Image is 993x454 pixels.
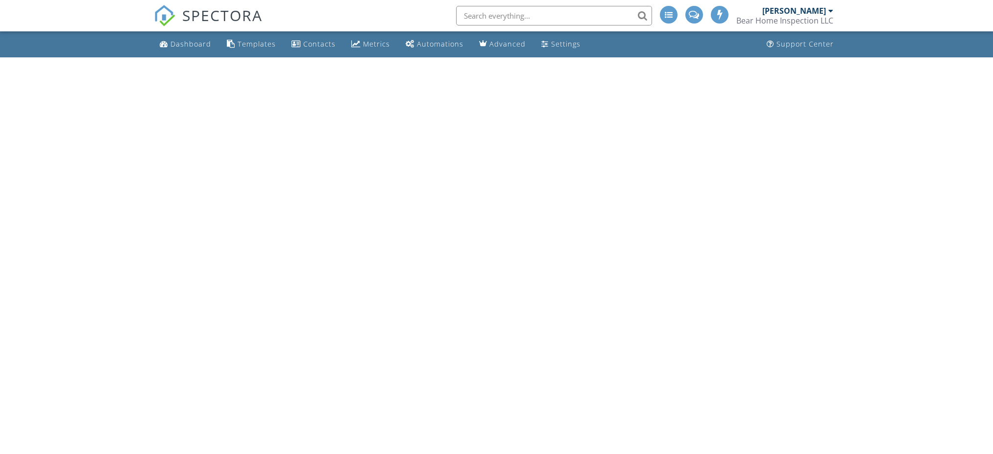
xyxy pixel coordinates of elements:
[736,16,833,25] div: Bear Home Inspection LLC
[456,6,652,25] input: Search everything...
[170,39,211,49] div: Dashboard
[776,39,834,49] div: Support Center
[347,35,394,53] a: Metrics
[762,6,826,16] div: [PERSON_NAME]
[475,35,530,53] a: Advanced
[417,39,463,49] div: Automations
[402,35,467,53] a: Automations (Advanced)
[303,39,336,49] div: Contacts
[363,39,390,49] div: Metrics
[288,35,339,53] a: Contacts
[154,5,175,26] img: The Best Home Inspection Software - Spectora
[182,5,263,25] span: SPECTORA
[156,35,215,53] a: Dashboard
[154,13,263,34] a: SPECTORA
[238,39,276,49] div: Templates
[489,39,526,49] div: Advanced
[223,35,280,53] a: Templates
[537,35,584,53] a: Settings
[763,35,838,53] a: Support Center
[551,39,581,49] div: Settings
